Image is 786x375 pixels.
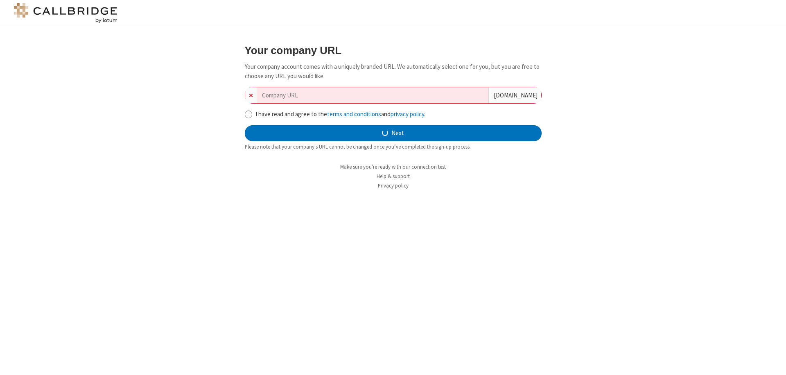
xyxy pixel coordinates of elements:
a: terms and conditions [327,110,381,118]
img: logo@2x.png [12,3,119,23]
span: Next [391,129,404,138]
button: Next [245,125,542,142]
h3: Your company URL [245,45,542,56]
a: privacy policy [391,110,424,118]
a: Make sure you're ready with our connection test [340,163,446,170]
div: Please note that your company's URL cannot be changed once you’ve completed the sign-up process. [245,143,542,151]
div: . [DOMAIN_NAME] [488,87,541,103]
a: Privacy policy [378,182,409,189]
input: Company URL [257,87,488,103]
label: I have read and agree to the and . [255,110,542,119]
p: Your company account comes with a uniquely branded URL. We automatically select one for you, but ... [245,62,542,81]
a: Help & support [377,173,410,180]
